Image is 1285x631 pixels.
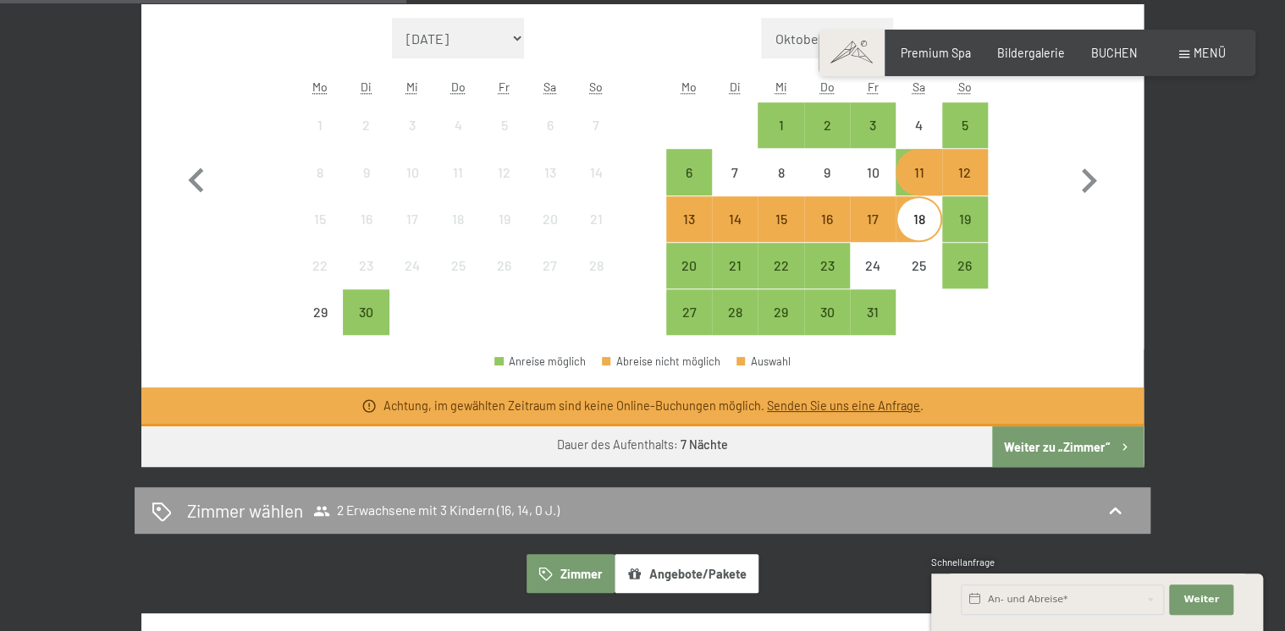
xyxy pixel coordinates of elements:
div: Sun Sep 28 2025 [573,243,619,288]
div: Anreise nicht möglich [527,102,573,148]
div: 17 [391,212,433,255]
div: Anreise nicht möglich [343,243,389,288]
div: Wed Sep 17 2025 [389,196,435,242]
div: Tue Oct 14 2025 [712,196,758,242]
div: 22 [299,259,341,301]
abbr: Mittwoch [406,80,418,94]
div: Anreise nicht möglich [435,243,481,288]
abbr: Freitag [868,80,879,94]
div: Thu Sep 18 2025 [435,196,481,242]
div: Anreise nicht möglich [573,243,619,288]
div: Anreise nicht möglich [804,196,850,242]
div: 29 [299,305,341,348]
div: Thu Oct 30 2025 [804,289,850,335]
span: BUCHEN [1091,46,1138,60]
div: Sun Sep 21 2025 [573,196,619,242]
div: 8 [299,166,341,208]
div: Anreise möglich [850,102,896,148]
div: 17 [852,212,894,255]
div: Thu Oct 02 2025 [804,102,850,148]
button: Nächster Monat [1064,18,1113,336]
div: 1 [759,118,802,161]
button: Weiter zu „Zimmer“ [992,426,1144,467]
div: Fri Sep 19 2025 [481,196,527,242]
a: Premium Spa [901,46,971,60]
div: Anreise nicht möglich [896,243,941,288]
div: Anreise nicht möglich [389,243,435,288]
div: Sat Sep 06 2025 [527,102,573,148]
div: Mon Sep 22 2025 [297,243,343,288]
div: Anreise möglich [758,289,803,335]
div: Anreise möglich [942,102,988,148]
div: Sun Oct 19 2025 [942,196,988,242]
div: Mon Oct 06 2025 [666,149,712,195]
div: Wed Sep 03 2025 [389,102,435,148]
div: Thu Sep 25 2025 [435,243,481,288]
div: Anreise nicht möglich [343,149,389,195]
div: 26 [944,259,986,301]
div: Sun Sep 07 2025 [573,102,619,148]
div: 4 [897,118,940,161]
div: 24 [852,259,894,301]
div: 15 [759,212,802,255]
div: Mon Sep 29 2025 [297,289,343,335]
div: Fri Oct 17 2025 [850,196,896,242]
abbr: Montag [681,80,697,94]
a: Bildergalerie [997,46,1065,60]
div: 21 [714,259,756,301]
div: Anreise möglich [804,243,850,288]
div: 3 [852,118,894,161]
div: Anreise nicht möglich [666,196,712,242]
div: 10 [852,166,894,208]
div: 11 [897,166,940,208]
a: Senden Sie uns eine Anfrage [767,398,920,413]
abbr: Montag [312,80,328,94]
div: Wed Oct 15 2025 [758,196,803,242]
div: Anreise nicht möglich [297,102,343,148]
abbr: Dienstag [730,80,741,94]
div: 9 [345,166,387,208]
div: Anreise möglich [666,149,712,195]
div: 11 [437,166,479,208]
div: Thu Sep 04 2025 [435,102,481,148]
div: Sat Sep 27 2025 [527,243,573,288]
div: Tue Oct 28 2025 [712,289,758,335]
div: 2 [806,118,848,161]
div: Mon Sep 15 2025 [297,196,343,242]
div: Anreise nicht möglich [435,102,481,148]
div: 7 [714,166,756,208]
div: Anreise nicht möglich [435,149,481,195]
button: Vorheriger Monat [172,18,221,336]
div: 14 [575,166,617,208]
span: 2 Erwachsene mit 3 Kindern (16, 14, 0 J.) [313,502,560,519]
span: Schnellanfrage [931,557,995,568]
div: Anreise möglich [666,243,712,288]
div: 27 [529,259,571,301]
div: Anreise nicht möglich [389,196,435,242]
div: 18 [897,212,940,255]
div: Anreise möglich [942,243,988,288]
div: Anreise nicht möglich [758,196,803,242]
div: Fri Oct 31 2025 [850,289,896,335]
div: Anreise möglich [758,102,803,148]
div: Anreise nicht möglich [343,196,389,242]
div: 15 [299,212,341,255]
div: Sat Oct 04 2025 [896,102,941,148]
div: Anreise nicht möglich [573,102,619,148]
div: Anreise nicht möglich [850,243,896,288]
div: 23 [345,259,387,301]
div: 19 [944,212,986,255]
abbr: Dienstag [361,80,372,94]
div: Mon Oct 20 2025 [666,243,712,288]
div: Sun Sep 14 2025 [573,149,619,195]
div: Sat Oct 18 2025 [896,196,941,242]
div: Anreise nicht möglich [297,289,343,335]
abbr: Freitag [499,80,510,94]
div: Fri Oct 10 2025 [850,149,896,195]
abbr: Donnerstag [819,80,834,94]
h2: Zimmer wählen [187,498,303,523]
div: Sun Oct 26 2025 [942,243,988,288]
div: Wed Sep 10 2025 [389,149,435,195]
